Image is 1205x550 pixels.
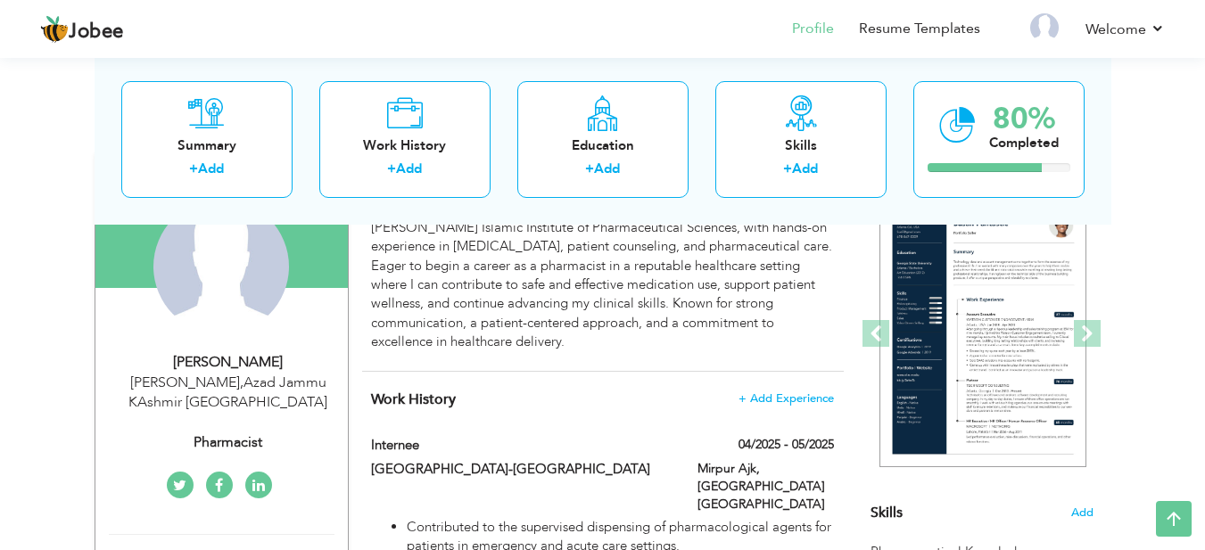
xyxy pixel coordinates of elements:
label: + [783,160,792,178]
div: Summary [136,135,278,154]
label: Mirpur Ajk, [GEOGRAPHIC_DATA] [GEOGRAPHIC_DATA] [697,460,834,513]
span: Skills [871,503,903,522]
div: [PERSON_NAME] Azad Jammu KAshmir [GEOGRAPHIC_DATA] [109,373,348,414]
div: Pharmacist [109,432,348,453]
a: Add [198,160,224,177]
span: Add [1071,505,1094,521]
a: Welcome [1085,19,1165,40]
a: Add [594,160,620,177]
img: Profile Img [1030,13,1059,42]
label: + [189,160,198,178]
div: 80% [989,103,1059,133]
a: Profile [792,19,834,39]
label: + [387,160,396,178]
img: Kiran Qaiser [153,199,289,334]
span: Jobee [69,22,124,42]
label: + [585,160,594,178]
div: Completed [989,133,1059,152]
label: [GEOGRAPHIC_DATA]-[GEOGRAPHIC_DATA] [371,460,671,479]
div: Work History [334,135,476,154]
span: , [240,373,243,392]
a: Resume Templates [859,19,980,39]
label: 04/2025 - 05/2025 [739,436,834,454]
span: Work History [371,390,456,409]
a: Jobee [40,15,124,44]
div: Skills [730,135,872,154]
h4: This helps to show the companies you have worked for. [371,390,833,408]
div: Motivated and detail-oriented Doctor of Pharmacy (Pharm.D.) graduate from [PERSON_NAME] Islamic I... [371,199,833,351]
span: + Add Experience [739,392,834,405]
img: jobee.io [40,15,69,44]
div: Education [532,135,674,154]
div: [PERSON_NAME] [109,352,348,373]
a: Add [792,160,818,177]
a: Add [396,160,422,177]
label: Internee [371,436,671,455]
